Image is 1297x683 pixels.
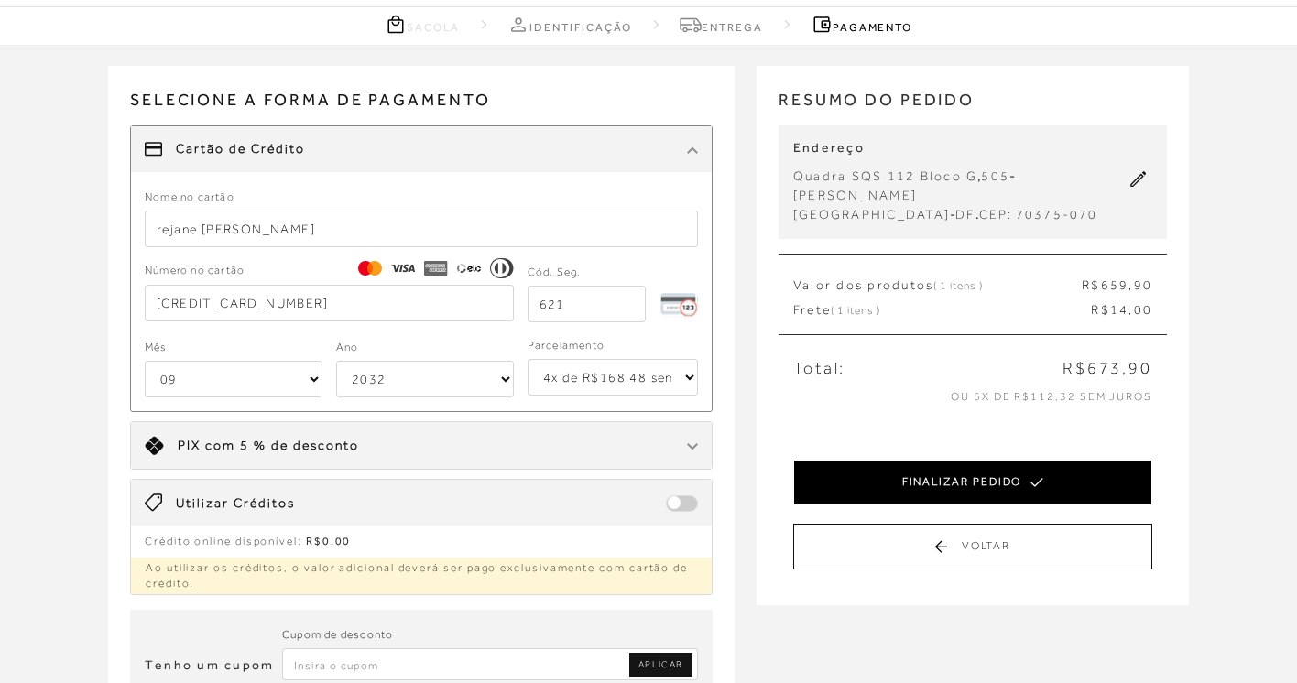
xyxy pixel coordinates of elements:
[1063,357,1152,380] span: R$673,90
[282,626,393,644] label: Cupom de desconto
[793,357,845,380] span: Total:
[507,13,632,36] a: Identificação
[629,653,692,677] a: Aplicar Código
[779,88,1167,125] h2: RESUMO DO PEDIDO
[793,207,950,222] span: [GEOGRAPHIC_DATA]
[1016,207,1098,222] span: 70375-070
[638,658,683,671] span: APLICAR
[793,168,977,183] span: Quadra SQS 112 Bloco G
[811,13,912,36] a: Pagamento
[1091,301,1152,320] span: R$14,00
[793,139,1125,157] p: Endereço
[145,189,234,206] label: Nome no cartão
[1082,277,1100,292] span: R$
[793,205,1125,224] div: - .
[385,13,461,36] a: Sacola
[687,443,698,450] img: chevron
[1101,277,1129,292] span: 659
[528,337,605,354] label: Parcelamento
[282,648,698,680] input: Inserir Código da Promoção
[793,301,880,320] span: Frete
[130,88,713,125] span: Selecione a forma de pagamento
[145,211,698,247] input: Ex. João S Silva
[793,276,983,295] span: Valor dos produtos
[176,140,305,158] span: Cartão de Crédito
[131,558,712,594] p: Ao utilizar os créditos, o valor adicional deverá ser pago exclusivamente com cartão de crédito.
[145,535,302,547] span: Crédito online disponível:
[933,279,983,292] span: ( 1 itens )
[145,339,168,356] label: Mês
[145,285,514,321] input: 0000 0000 0000 0000
[951,390,1152,403] span: ou 6x de R$112,32 sem juros
[145,656,274,675] h3: Tenho um cupom
[979,207,1013,222] span: CEP:
[178,438,201,452] span: PIX
[528,264,582,281] label: Cód. Seg.
[955,207,975,222] span: DF
[793,188,917,202] span: [PERSON_NAME]
[981,168,1009,183] span: 505
[306,535,352,547] span: R$0.00
[793,167,1125,205] div: , -
[687,146,698,154] img: chevron
[831,304,880,317] span: ( 1 itens )
[793,524,1152,569] button: Voltar
[1128,277,1152,292] span: ,90
[205,438,359,452] span: com 5 % de desconto
[793,460,1152,505] button: FINALIZAR PEDIDO
[528,286,646,322] input: 000
[336,339,359,356] label: Ano
[145,262,245,279] span: Número no cartão
[176,494,295,513] span: Utilizar Créditos
[680,13,762,36] a: Entrega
